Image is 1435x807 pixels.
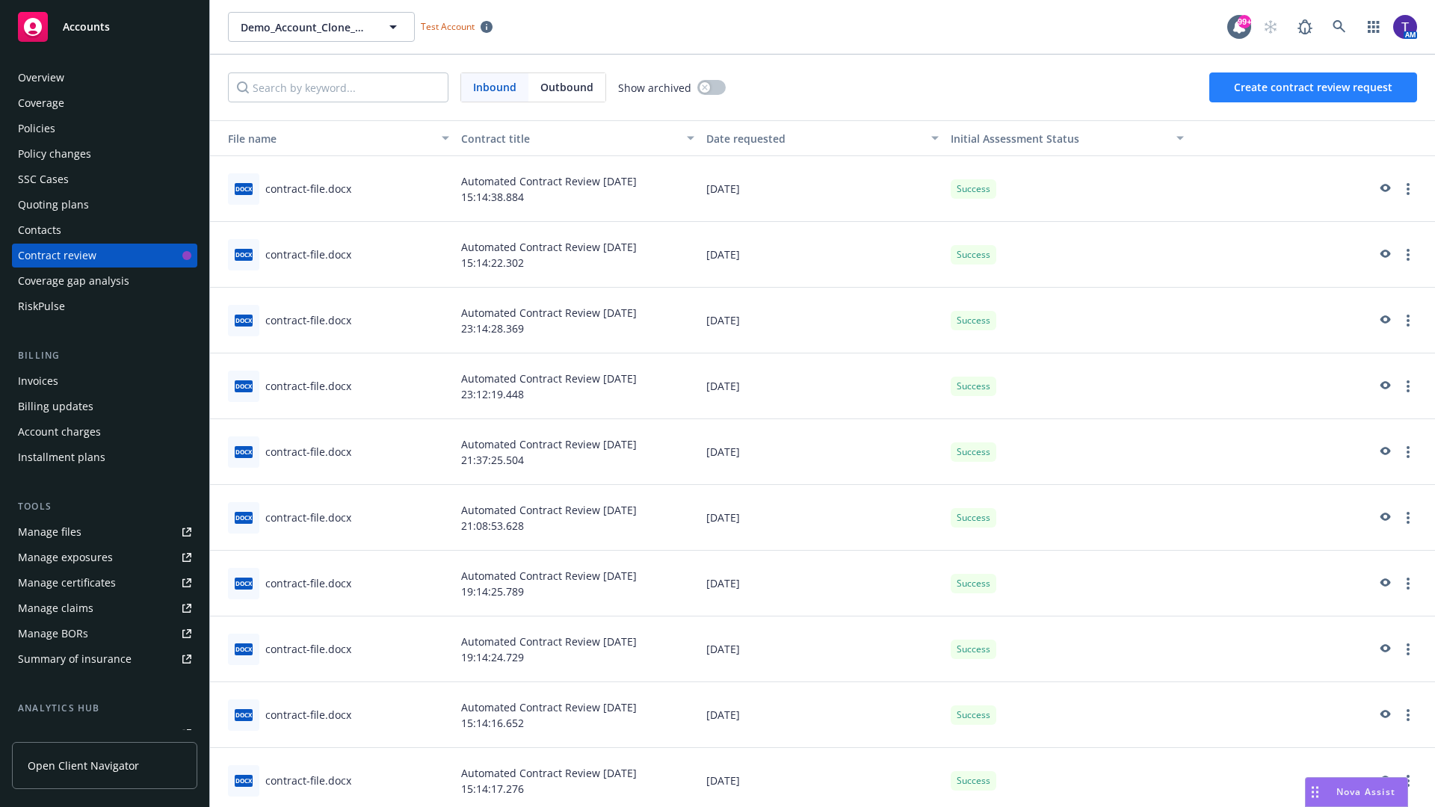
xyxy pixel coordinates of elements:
[18,269,129,293] div: Coverage gap analysis
[235,183,253,194] span: docx
[700,485,945,551] div: [DATE]
[455,616,700,682] div: Automated Contract Review [DATE] 19:14:24.729
[18,647,132,671] div: Summary of insurance
[455,222,700,288] div: Automated Contract Review [DATE] 15:14:22.302
[235,709,253,720] span: docx
[957,314,990,327] span: Success
[1359,12,1389,42] a: Switch app
[1399,312,1417,330] a: more
[1399,640,1417,658] a: more
[1375,246,1393,264] a: preview
[1290,12,1320,42] a: Report a Bug
[265,773,351,788] div: contract-file.docx
[228,12,415,42] button: Demo_Account_Clone_QA_CR_Tests_Prospect
[1238,15,1251,28] div: 99+
[18,622,88,646] div: Manage BORs
[1306,778,1324,806] div: Drag to move
[12,420,197,444] a: Account charges
[473,79,516,95] span: Inbound
[28,758,139,773] span: Open Client Navigator
[957,577,990,590] span: Success
[18,520,81,544] div: Manage files
[12,294,197,318] a: RiskPulse
[18,545,113,569] div: Manage exposures
[1209,72,1417,102] button: Create contract review request
[700,288,945,353] div: [DATE]
[951,132,1079,146] span: Initial Assessment Status
[1234,80,1392,94] span: Create contract review request
[18,66,64,90] div: Overview
[455,288,700,353] div: Automated Contract Review [DATE] 23:14:28.369
[265,312,351,328] div: contract-file.docx
[265,247,351,262] div: contract-file.docx
[265,641,351,657] div: contract-file.docx
[12,647,197,671] a: Summary of insurance
[700,120,945,156] button: Date requested
[455,353,700,419] div: Automated Contract Review [DATE] 23:12:19.448
[18,596,93,620] div: Manage claims
[235,775,253,786] span: docx
[12,701,197,716] div: Analytics hub
[235,249,253,260] span: docx
[18,395,93,418] div: Billing updates
[1399,509,1417,527] a: more
[951,131,1167,146] div: Toggle SortBy
[63,21,110,33] span: Accounts
[700,616,945,682] div: [DATE]
[265,444,351,460] div: contract-file.docx
[265,181,351,197] div: contract-file.docx
[957,248,990,262] span: Success
[1375,443,1393,461] a: preview
[235,315,253,326] span: docx
[1375,640,1393,658] a: preview
[1399,180,1417,198] a: more
[415,19,499,34] span: Test Account
[1399,706,1417,724] a: more
[1375,575,1393,593] a: preview
[700,156,945,222] div: [DATE]
[455,156,700,222] div: Automated Contract Review [DATE] 15:14:38.884
[18,445,105,469] div: Installment plans
[12,545,197,569] a: Manage exposures
[455,485,700,551] div: Automated Contract Review [DATE] 21:08:53.628
[1399,443,1417,461] a: more
[12,622,197,646] a: Manage BORs
[1256,12,1286,42] a: Start snowing
[1375,312,1393,330] a: preview
[1399,377,1417,395] a: more
[957,643,990,656] span: Success
[957,708,990,722] span: Success
[540,79,593,95] span: Outbound
[957,182,990,196] span: Success
[18,571,116,595] div: Manage certificates
[618,80,691,96] span: Show archived
[957,511,990,525] span: Success
[12,244,197,268] a: Contract review
[957,380,990,393] span: Success
[265,510,351,525] div: contract-file.docx
[461,131,678,146] div: Contract title
[235,512,253,523] span: docx
[461,73,528,102] span: Inbound
[700,682,945,748] div: [DATE]
[18,142,91,166] div: Policy changes
[12,722,197,746] a: Loss summary generator
[18,369,58,393] div: Invoices
[12,117,197,140] a: Policies
[235,446,253,457] span: docx
[455,551,700,616] div: Automated Contract Review [DATE] 19:14:25.789
[18,244,96,268] div: Contract review
[1375,180,1393,198] a: preview
[12,6,197,48] a: Accounts
[12,218,197,242] a: Contacts
[12,571,197,595] a: Manage certificates
[700,419,945,485] div: [DATE]
[1336,785,1395,798] span: Nova Assist
[957,774,990,788] span: Success
[216,131,433,146] div: Toggle SortBy
[700,353,945,419] div: [DATE]
[706,131,923,146] div: Date requested
[1324,12,1354,42] a: Search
